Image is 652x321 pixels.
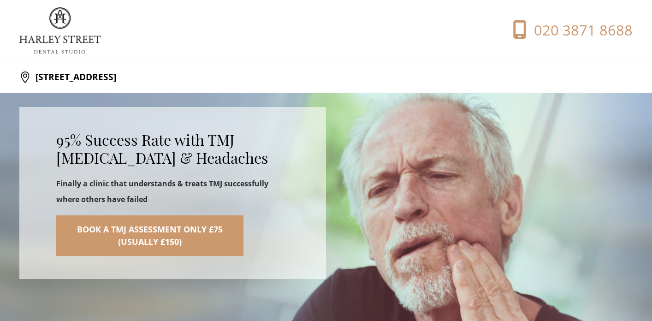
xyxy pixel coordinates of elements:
[56,131,289,167] h2: 95% Success Rate with TMJ [MEDICAL_DATA] & Headaches
[19,7,101,53] img: logo.png
[31,68,116,86] p: [STREET_ADDRESS]
[486,20,633,41] a: 020 3871 8688
[56,215,243,256] a: Book a TMJ Assessment Only £75(Usually £150)
[56,178,268,204] strong: Finally a clinic that understands & treats TMJ successfully where others have failed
